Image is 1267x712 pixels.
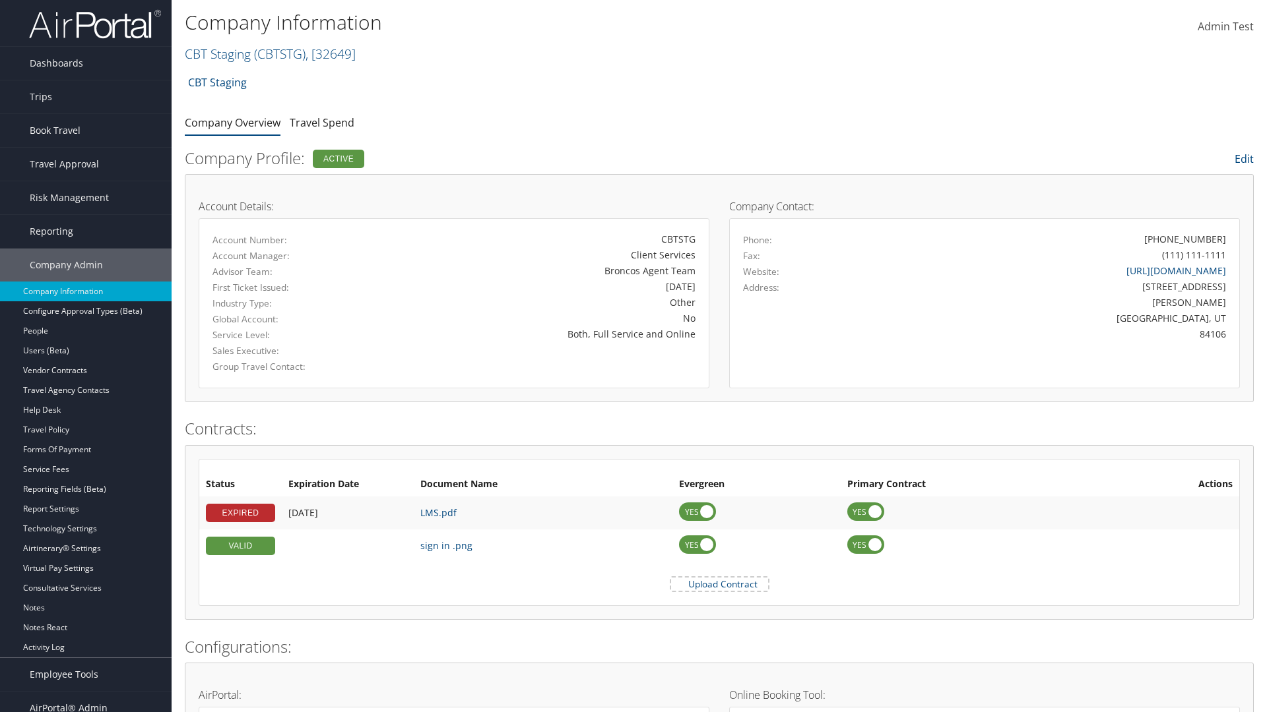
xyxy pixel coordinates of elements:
[30,249,103,282] span: Company Admin
[380,232,696,246] div: CBTSTG
[212,360,360,373] label: Group Travel Contact:
[185,147,891,169] h2: Company Profile:
[1198,7,1254,47] a: Admin Test
[254,45,306,63] span: ( CBTSTG )
[729,690,1240,700] h4: Online Booking Tool:
[212,297,360,310] label: Industry Type:
[869,295,1227,309] div: [PERSON_NAME]
[671,578,768,591] label: Upload Contract
[30,114,81,147] span: Book Travel
[206,504,275,522] div: EXPIRED
[199,201,709,212] h4: Account Details:
[185,636,1254,658] h2: Configurations:
[288,507,407,519] div: Add/Edit Date
[420,539,472,552] a: sign in .png
[288,540,407,552] div: Add/Edit Date
[743,233,772,247] label: Phone:
[199,690,709,700] h4: AirPortal:
[869,327,1227,341] div: 84106
[841,473,1103,496] th: Primary Contract
[282,473,414,496] th: Expiration Date
[30,47,83,80] span: Dashboards
[185,45,356,63] a: CBT Staging
[1219,500,1233,525] i: Remove Contract
[869,280,1227,293] div: [STREET_ADDRESS]
[185,115,280,130] a: Company Overview
[290,115,354,130] a: Travel Spend
[672,473,841,496] th: Evergreen
[212,312,360,326] label: Global Account:
[420,506,457,519] a: LMS.pdf
[30,658,98,691] span: Employee Tools
[1219,533,1233,558] i: Remove Contract
[743,249,760,262] label: Fax:
[869,311,1227,325] div: [GEOGRAPHIC_DATA], UT
[743,265,779,278] label: Website:
[30,80,52,113] span: Trips
[414,473,672,496] th: Document Name
[729,201,1240,212] h4: Company Contact:
[380,264,696,278] div: Broncos Agent Team
[29,9,161,40] img: airportal-logo.png
[212,328,360,341] label: Service Level:
[199,473,282,496] th: Status
[380,295,696,309] div: Other
[212,233,360,247] label: Account Number:
[212,281,360,294] label: First Ticket Issued:
[30,148,99,181] span: Travel Approval
[30,181,109,214] span: Risk Management
[206,537,275,555] div: VALID
[185,9,897,36] h1: Company Information
[1162,248,1226,262] div: (111) 111-1111
[380,311,696,325] div: No
[1235,152,1254,166] a: Edit
[380,248,696,262] div: Client Services
[1144,232,1226,246] div: [PHONE_NUMBER]
[212,344,360,357] label: Sales Executive:
[188,69,247,96] a: CBT Staging
[306,45,356,63] span: , [ 32649 ]
[380,327,696,341] div: Both, Full Service and Online
[1198,19,1254,34] span: Admin Test
[1126,264,1226,277] a: [URL][DOMAIN_NAME]
[380,280,696,293] div: [DATE]
[1103,473,1239,496] th: Actions
[185,417,1254,440] h2: Contracts:
[30,215,73,248] span: Reporting
[212,265,360,278] label: Advisor Team:
[313,150,364,168] div: Active
[288,506,318,519] span: [DATE]
[743,281,779,294] label: Address:
[212,249,360,262] label: Account Manager:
